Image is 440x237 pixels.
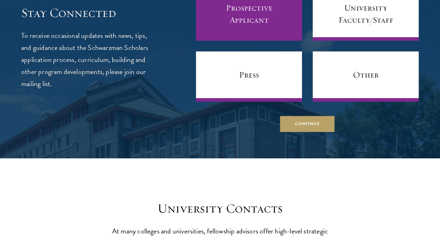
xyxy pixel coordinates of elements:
h3: Stay Connected [21,5,154,21]
a: Press [196,51,302,102]
a: Other [313,51,419,102]
button: Continue [280,116,335,132]
h3: University Contacts [110,201,330,216]
p: To receive occasional updates with news, tips, and guidance about the Schwarzman Scholars applica... [21,29,154,90]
